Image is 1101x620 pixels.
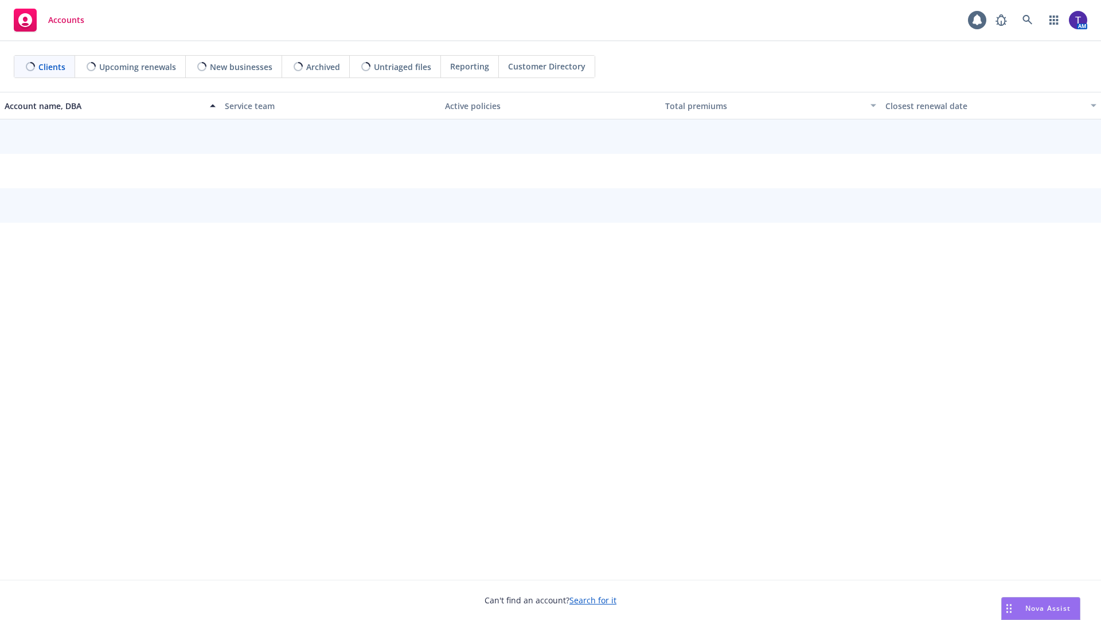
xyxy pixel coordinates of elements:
span: Upcoming renewals [99,61,176,73]
span: Reporting [450,60,489,72]
span: Clients [38,61,65,73]
a: Search for it [569,595,616,606]
a: Search [1016,9,1039,32]
span: Archived [306,61,340,73]
button: Active policies [440,92,661,119]
span: Untriaged files [374,61,431,73]
div: Account name, DBA [5,100,203,112]
div: Active policies [445,100,656,112]
span: Nova Assist [1025,603,1071,613]
button: Closest renewal date [881,92,1101,119]
span: Can't find an account? [485,594,616,606]
a: Accounts [9,4,89,36]
div: Service team [225,100,436,112]
button: Total premiums [661,92,881,119]
img: photo [1069,11,1087,29]
span: Accounts [48,15,84,25]
span: Customer Directory [508,60,585,72]
div: Closest renewal date [885,100,1084,112]
span: New businesses [210,61,272,73]
div: Drag to move [1002,598,1016,619]
button: Service team [220,92,440,119]
a: Report a Bug [990,9,1013,32]
button: Nova Assist [1001,597,1080,620]
div: Total premiums [665,100,864,112]
a: Switch app [1043,9,1065,32]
